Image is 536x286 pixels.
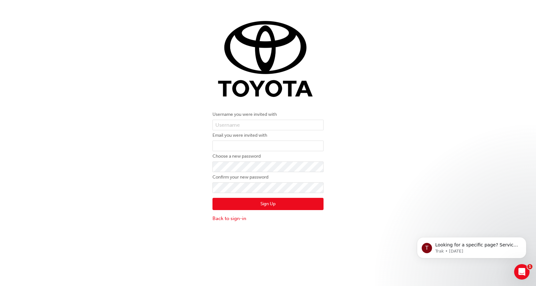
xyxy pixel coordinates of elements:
[212,132,324,139] label: Email you were invited with
[514,264,530,280] iframe: Intercom live chat
[212,111,324,118] label: Username you were invited with
[212,120,324,131] input: Username
[212,198,324,210] button: Sign Up
[212,173,324,181] label: Confirm your new password
[407,224,536,269] iframe: Intercom notifications message
[527,264,532,269] span: 1
[212,19,324,101] img: Trak
[212,152,324,160] label: Choose a new password
[212,215,324,222] a: Back to sign-in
